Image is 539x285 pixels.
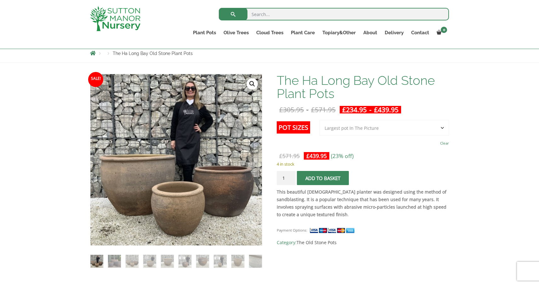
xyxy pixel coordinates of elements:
img: payment supported [309,227,357,234]
img: The Ha Long Bay Old Stone Plant Pots - Image 4 [143,255,156,268]
ins: - [340,106,401,113]
span: Category: [277,239,449,246]
label: Pot Sizes [277,121,310,134]
a: About [360,28,381,37]
img: The Ha Long Bay Old Stone Plant Pots - Image 2 [108,255,121,268]
p: 4 in stock [277,160,449,168]
img: The Ha Long Bay Old Stone Plant Pots - Image 10 [249,255,262,268]
bdi: 571.95 [311,105,336,114]
small: Payment Options: [277,228,307,233]
span: Sale! [88,72,103,87]
h1: The Ha Long Bay Old Stone Plant Pots [277,74,449,100]
img: The Ha Long Bay Old Stone Plant Pots - tron tron [262,74,434,245]
bdi: 439.95 [374,105,399,114]
a: Plant Pots [189,28,220,37]
img: The Ha Long Bay Old Stone Plant Pots - Image 7 [196,255,209,268]
span: 0 [441,27,447,33]
img: The Ha Long Bay Old Stone Plant Pots - Image 9 [231,255,244,268]
img: The Ha Long Bay Old Stone Plant Pots - Image 8 [214,255,227,268]
input: Search... [219,8,449,20]
strong: This beautiful [DEMOGRAPHIC_DATA] planter was designed using the method of sandblasting. It is a ... [277,189,446,217]
a: Delivery [381,28,407,37]
a: Olive Trees [220,28,252,37]
a: View full-screen image gallery [247,78,258,90]
a: Contact [407,28,433,37]
bdi: 439.95 [306,152,327,160]
bdi: 305.95 [279,105,304,114]
button: Add to basket [297,171,349,185]
span: £ [306,152,309,160]
span: £ [311,105,315,114]
img: The Ha Long Bay Old Stone Plant Pots - Image 6 [179,255,191,268]
span: £ [342,105,346,114]
span: £ [279,152,282,160]
del: - [277,106,338,113]
bdi: 571.95 [279,152,300,160]
a: Cloud Trees [252,28,287,37]
span: (23% off) [331,152,354,160]
a: Topiary&Other [319,28,360,37]
img: logo [90,6,140,31]
span: £ [374,105,378,114]
img: The Ha Long Bay Old Stone Plant Pots [90,255,103,268]
a: Plant Care [287,28,319,37]
img: The Ha Long Bay Old Stone Plant Pots - Image 3 [126,255,139,268]
a: 0 [433,28,449,37]
bdi: 234.95 [342,105,367,114]
span: £ [279,105,283,114]
span: The Ha Long Bay Old Stone Plant Pots [113,51,193,56]
input: Product quantity [277,171,296,185]
img: The Ha Long Bay Old Stone Plant Pots - Image 5 [161,255,174,268]
p: . [277,188,449,218]
a: Clear options [440,139,449,148]
nav: Breadcrumbs [90,51,449,56]
a: The Old Stone Pots [297,239,337,245]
